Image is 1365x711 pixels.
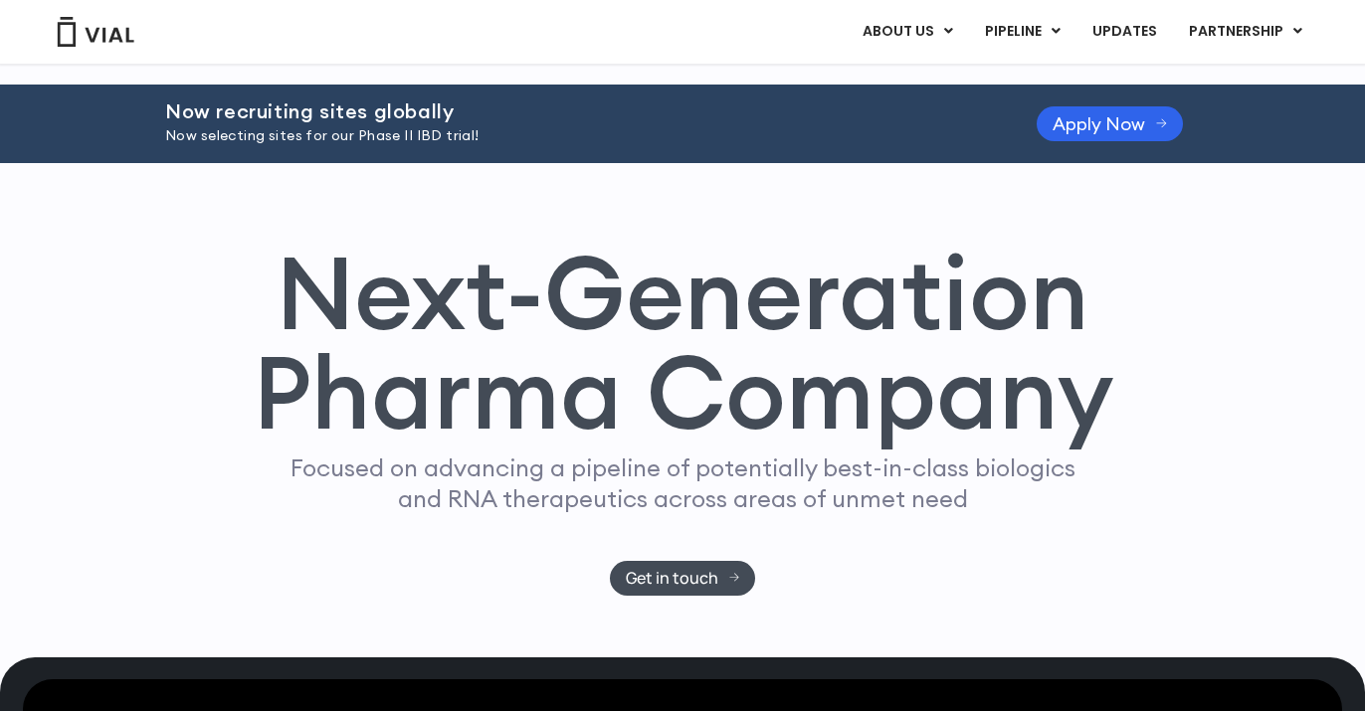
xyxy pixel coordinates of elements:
img: Vial Logo [56,17,135,47]
a: Get in touch [610,561,756,596]
p: Now selecting sites for our Phase II IBD trial! [165,125,987,147]
a: ABOUT USMenu Toggle [847,15,968,49]
h2: Now recruiting sites globally [165,100,987,122]
h1: Next-Generation Pharma Company [252,243,1113,444]
span: Get in touch [626,571,718,586]
a: Apply Now [1037,106,1183,141]
a: PIPELINEMenu Toggle [969,15,1075,49]
a: PARTNERSHIPMenu Toggle [1173,15,1318,49]
p: Focused on advancing a pipeline of potentially best-in-class biologics and RNA therapeutics acros... [282,452,1083,514]
a: UPDATES [1076,15,1172,49]
span: Apply Now [1053,116,1145,131]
